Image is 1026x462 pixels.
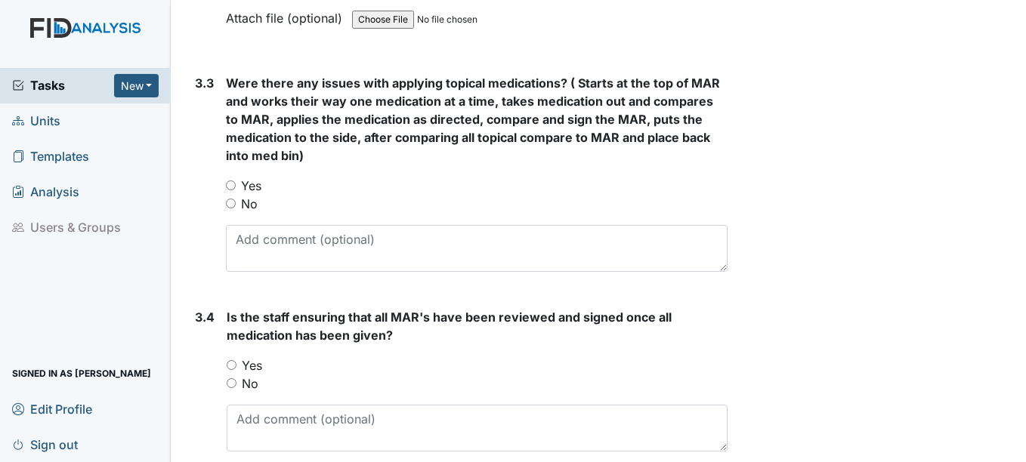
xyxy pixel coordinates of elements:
[227,310,672,343] span: Is the staff ensuring that all MAR's have been reviewed and signed once all medication has been g...
[12,145,89,168] span: Templates
[241,195,258,213] label: No
[114,74,159,97] button: New
[226,1,348,27] label: Attach file (optional)
[195,74,214,92] label: 3.3
[12,180,79,204] span: Analysis
[12,109,60,133] span: Units
[242,374,258,393] label: No
[241,177,261,195] label: Yes
[227,360,236,370] input: Yes
[12,76,114,94] a: Tasks
[12,362,151,385] span: Signed in as [PERSON_NAME]
[226,199,236,208] input: No
[226,180,236,190] input: Yes
[242,356,262,374] label: Yes
[227,378,236,388] input: No
[12,433,78,456] span: Sign out
[12,397,92,420] span: Edit Profile
[226,75,720,163] span: Were there any issues with applying topical medications? ( Starts at the top of MAR and works the...
[195,308,215,326] label: 3.4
